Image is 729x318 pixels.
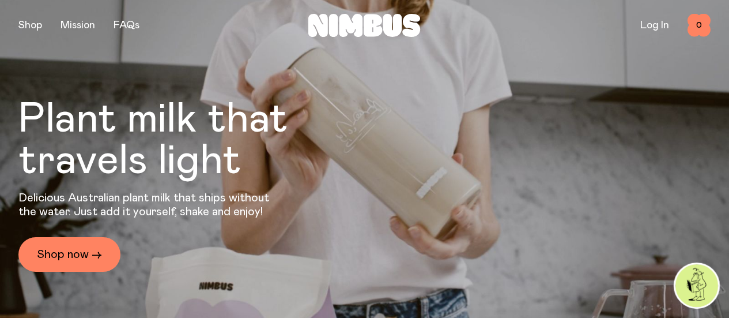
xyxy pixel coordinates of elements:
[675,264,718,307] img: agent
[61,20,95,31] a: Mission
[640,20,669,31] a: Log In
[114,20,139,31] a: FAQs
[688,14,711,37] button: 0
[18,191,277,219] p: Delicious Australian plant milk that ships without the water. Just add it yourself, shake and enjoy!
[18,99,350,182] h1: Plant milk that travels light
[18,237,120,272] a: Shop now →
